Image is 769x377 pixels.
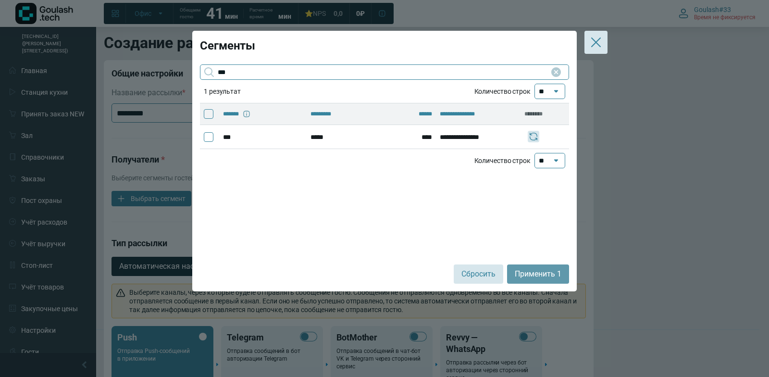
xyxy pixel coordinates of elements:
span: Сбросить [461,269,496,279]
span: Количество строк [474,153,565,168]
span: Количество строк [474,84,565,99]
div: 1 результат [204,87,241,97]
span: Применить 1 [515,269,561,279]
h4: Сегменты [200,38,569,53]
button: Применить 1 [507,264,569,284]
button: Сбросить [454,264,503,284]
